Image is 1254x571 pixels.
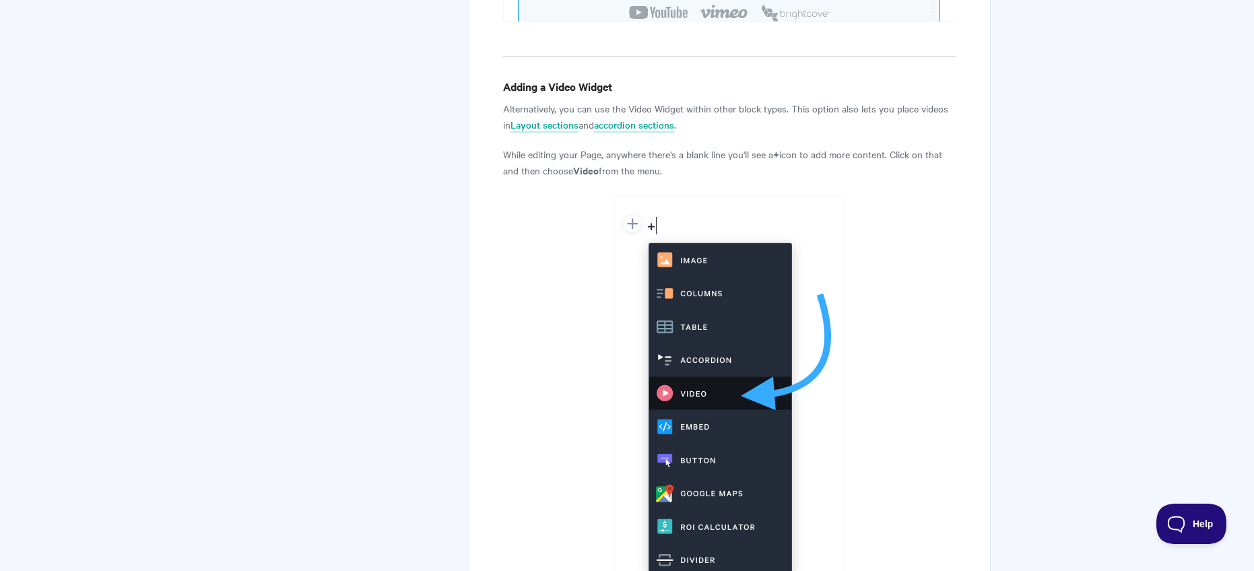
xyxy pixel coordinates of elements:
[503,100,956,133] p: Alternatively, you can use the Video Widget within other block types. This option also lets you p...
[510,118,579,133] a: Layout sections
[773,147,779,161] strong: +
[1156,504,1227,544] iframe: Toggle Customer Support
[503,146,956,178] p: While editing your Page, anywhere there's a blank line you'll see a icon to add more content. Cli...
[594,118,674,133] a: accordion sections
[573,163,599,177] strong: Video
[503,78,956,95] h4: Adding a Video Widget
